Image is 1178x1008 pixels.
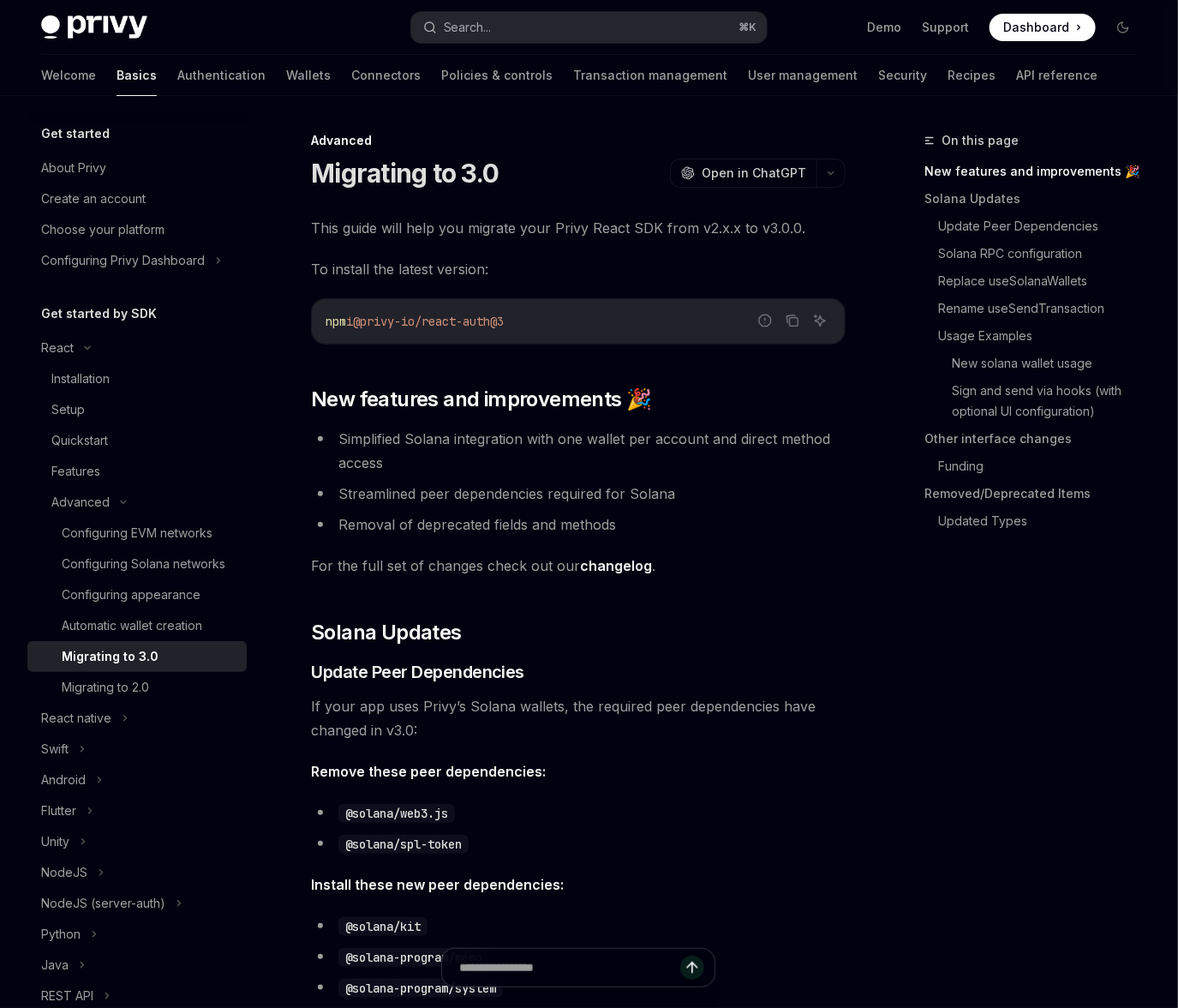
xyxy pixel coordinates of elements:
div: Advanced [51,492,110,513]
div: Configuring appearance [62,585,200,605]
div: Configuring Privy Dashboard [41,250,205,271]
a: Support [922,19,969,36]
a: About Privy [27,153,247,183]
a: Other interface changes [924,425,1151,453]
div: Migrating to 2.0 [62,677,149,698]
h5: Get started [41,123,110,144]
a: Choose your platform [27,214,247,245]
span: npm [326,314,346,329]
code: @solana/spl-token [338,835,469,854]
span: Update Peer Dependencies [311,660,524,684]
div: Python [41,924,81,945]
div: NodeJS (server-auth) [41,893,165,914]
code: @solana/web3.js [338,804,455,823]
a: Replace useSolanaWallets [938,267,1151,295]
div: Search... [444,17,492,38]
span: Open in ChatGPT [702,165,806,182]
span: ⌘ K [738,21,756,34]
a: Demo [867,19,901,36]
div: Quickstart [51,430,108,451]
a: Wallets [286,55,331,96]
div: Setup [51,399,85,420]
a: User management [748,55,858,96]
li: Streamlined peer dependencies required for Solana [311,482,846,506]
a: Funding [938,453,1151,480]
a: Usage Examples [938,322,1151,350]
div: Installation [51,369,110,389]
div: Flutter [41,801,76,821]
strong: Install these new peer dependencies: [311,876,564,893]
a: Setup [27,394,247,425]
a: Basics [117,55,157,96]
div: NodeJS [41,862,87,883]
div: Unity [41,831,69,852]
button: Ask AI [809,309,831,332]
div: Advanced [311,132,846,149]
code: @solana/kit [338,917,428,936]
span: @privy-io/react-auth@3 [353,314,504,329]
div: Configuring Solana networks [62,554,225,574]
a: Rename useSendTransaction [938,295,1151,322]
a: Solana Updates [924,185,1151,213]
a: API reference [1016,55,1097,96]
a: Dashboard [990,14,1096,41]
a: Automatic wallet creation [27,610,247,641]
span: To install the latest version: [311,257,846,281]
a: Welcome [41,55,96,96]
div: Android [41,770,86,790]
div: Features [51,461,100,482]
a: Removed/Deprecated Items [924,480,1151,507]
span: Solana Updates [311,619,462,646]
a: Recipes [948,55,996,96]
button: Toggle dark mode [1109,14,1137,41]
a: changelog [580,557,652,575]
a: Transaction management [573,55,727,96]
div: React [41,338,74,358]
a: Migrating to 3.0 [27,641,247,672]
a: Configuring EVM networks [27,518,247,549]
a: Update Peer Dependencies [938,213,1151,240]
span: On this page [942,130,1019,151]
a: Configuring Solana networks [27,549,247,579]
a: Connectors [351,55,421,96]
a: New features and improvements 🎉 [924,158,1151,185]
button: Open in ChatGPT [670,159,816,188]
div: Swift [41,739,69,759]
span: This guide will help you migrate your Privy React SDK from v2.x.x to v3.0.0. [311,216,846,240]
a: Migrating to 2.0 [27,672,247,703]
div: React native [41,708,111,729]
h1: Migrating to 3.0 [311,158,499,189]
a: Features [27,456,247,487]
a: Quickstart [27,425,247,456]
button: Report incorrect code [754,309,776,332]
a: Configuring appearance [27,579,247,610]
span: For the full set of changes check out our . [311,554,846,578]
strong: Remove these peer dependencies: [311,763,546,780]
a: New solana wallet usage [952,350,1151,377]
a: Security [878,55,927,96]
span: If your app uses Privy’s Solana wallets, the required peer dependencies have changed in v3.0: [311,694,846,742]
div: Create an account [41,189,146,209]
a: Installation [27,363,247,394]
button: Search...⌘K [411,12,768,43]
a: Authentication [177,55,266,96]
h5: Get started by SDK [41,303,157,324]
img: dark logo [41,15,147,39]
div: Configuring EVM networks [62,523,212,543]
a: Policies & controls [441,55,553,96]
a: Sign and send via hooks (with optional UI configuration) [952,377,1151,425]
a: Updated Types [938,507,1151,535]
li: Removal of deprecated fields and methods [311,513,846,537]
div: About Privy [41,158,106,178]
span: i [346,314,353,329]
button: Send message [680,956,704,980]
li: Simplified Solana integration with one wallet per account and direct method access [311,427,846,475]
a: Create an account [27,183,247,214]
div: Migrating to 3.0 [62,646,158,667]
span: New features and improvements 🎉 [311,386,651,413]
div: Automatic wallet creation [62,615,202,636]
a: Solana RPC configuration [938,240,1151,267]
div: Java [41,955,69,975]
div: REST API [41,986,93,1006]
div: Choose your platform [41,219,164,240]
